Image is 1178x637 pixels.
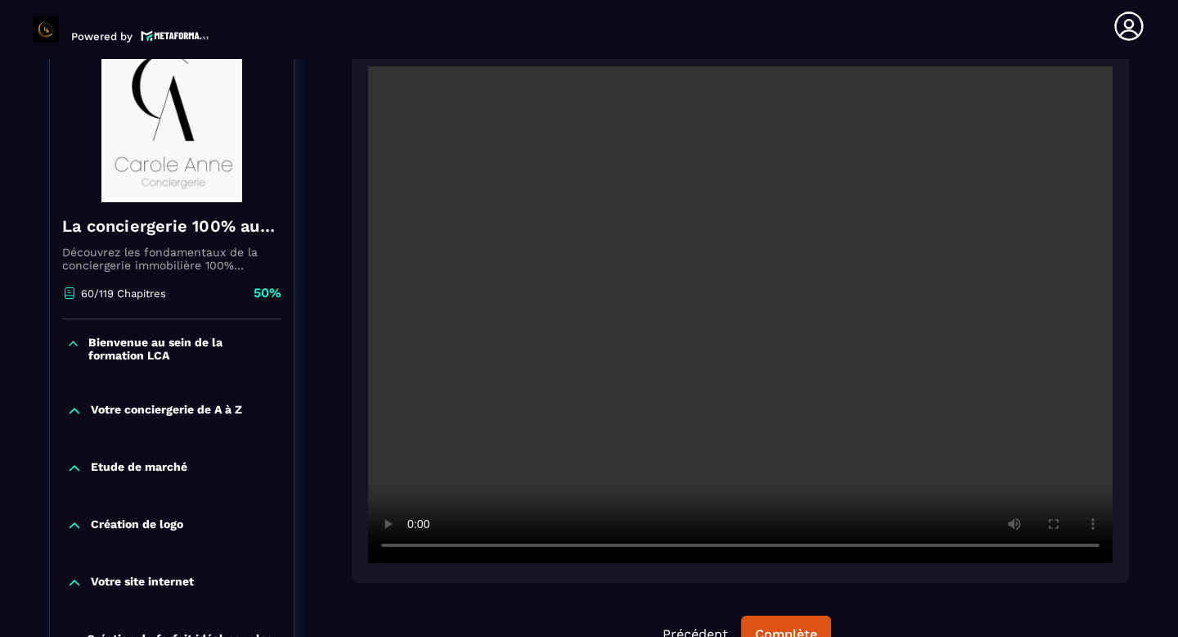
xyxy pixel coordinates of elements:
[91,460,187,477] p: Etude de marché
[62,246,281,272] p: Découvrez les fondamentaux de la conciergerie immobilière 100% automatisée. Cette formation est c...
[88,336,277,362] p: Bienvenue au sein de la formation LCA
[62,215,281,237] h4: La conciergerie 100% automatisée
[141,29,209,43] img: logo
[71,30,133,43] p: Powered by
[91,517,183,534] p: Création de logo
[91,403,242,419] p: Votre conciergerie de A à Z
[254,284,281,302] p: 50%
[33,16,59,43] img: logo-branding
[81,287,166,300] p: 60/119 Chapitres
[62,38,281,202] img: banner
[91,575,194,591] p: Votre site internet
